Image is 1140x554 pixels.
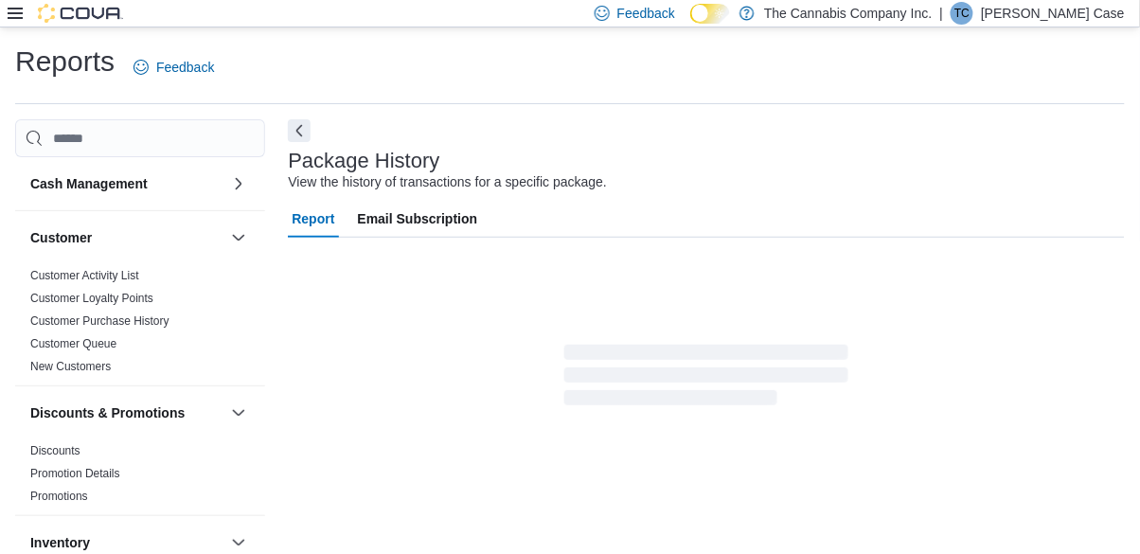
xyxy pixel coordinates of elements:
[38,4,123,23] img: Cova
[30,336,116,351] span: Customer Queue
[30,291,153,306] span: Customer Loyalty Points
[954,2,970,25] span: TC
[227,531,250,554] button: Inventory
[951,2,973,25] div: Tanya Case
[981,2,1125,25] p: [PERSON_NAME] Case
[30,228,223,247] button: Customer
[30,489,88,504] span: Promotions
[156,58,214,77] span: Feedback
[30,174,148,193] h3: Cash Management
[30,337,116,350] a: Customer Queue
[227,172,250,195] button: Cash Management
[30,313,169,329] span: Customer Purchase History
[940,2,944,25] p: |
[288,119,311,142] button: Next
[564,348,848,409] span: Loading
[690,4,730,24] input: Dark Mode
[30,403,223,422] button: Discounts & Promotions
[15,439,265,515] div: Discounts & Promotions
[30,467,120,480] a: Promotion Details
[227,226,250,249] button: Customer
[690,24,691,25] span: Dark Mode
[30,533,223,552] button: Inventory
[292,200,334,238] span: Report
[288,150,439,172] h3: Package History
[30,174,223,193] button: Cash Management
[30,292,153,305] a: Customer Loyalty Points
[30,490,88,503] a: Promotions
[30,269,139,282] a: Customer Activity List
[30,359,111,374] span: New Customers
[30,268,139,283] span: Customer Activity List
[30,444,80,457] a: Discounts
[30,466,120,481] span: Promotion Details
[358,200,478,238] span: Email Subscription
[764,2,932,25] p: The Cannabis Company Inc.
[30,360,111,373] a: New Customers
[30,314,169,328] a: Customer Purchase History
[15,264,265,385] div: Customer
[15,43,115,80] h1: Reports
[617,4,675,23] span: Feedback
[30,403,185,422] h3: Discounts & Promotions
[30,443,80,458] span: Discounts
[30,533,90,552] h3: Inventory
[30,228,92,247] h3: Customer
[227,402,250,424] button: Discounts & Promotions
[288,172,607,192] div: View the history of transactions for a specific package.
[126,48,222,86] a: Feedback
